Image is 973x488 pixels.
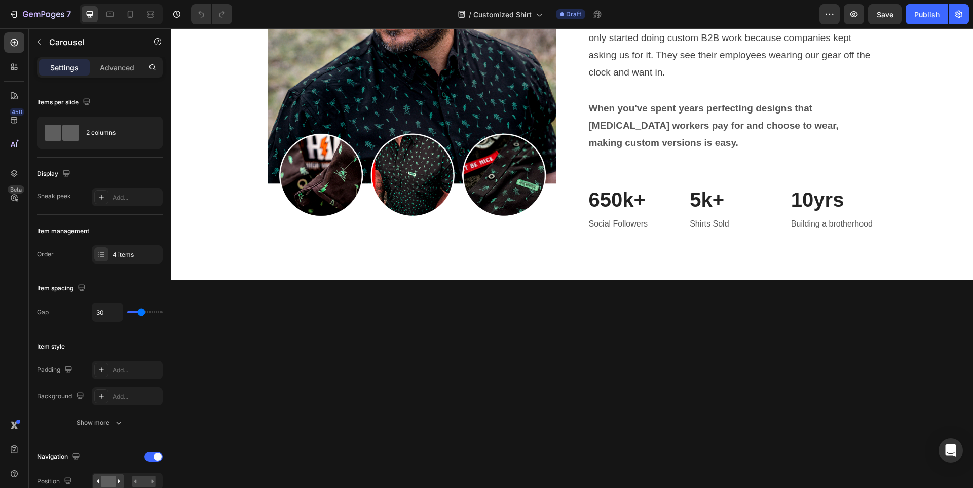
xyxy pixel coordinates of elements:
button: Publish [906,4,948,24]
span: Save [877,10,893,19]
span: Draft [566,10,581,19]
p: Shirts Sold [519,189,603,203]
div: Item style [37,342,65,351]
div: Add... [113,392,160,401]
p: Carousel [49,36,135,48]
div: Items per slide [37,96,93,109]
div: Show more [77,418,124,428]
div: Sneak peek [37,192,71,201]
strong: When you've spent years perfecting designs that [MEDICAL_DATA] workers pay for and choose to wear... [418,74,668,120]
div: Padding [37,363,74,377]
div: Beta [8,185,24,194]
div: 450 [10,108,24,116]
h3: 650k+ [417,157,503,185]
input: Auto [92,303,123,321]
div: Display [37,167,72,181]
div: Add... [113,193,160,202]
div: Order [37,250,54,259]
div: Background [37,390,86,403]
iframe: Design area [171,28,973,488]
p: 7 [66,8,71,20]
div: 2 columns [86,121,148,144]
p: Building a brotherhood [620,189,704,203]
button: Save [868,4,902,24]
span: Customized Shirt [473,9,532,20]
div: Publish [914,9,940,20]
p: Advanced [100,62,134,73]
p: Settings [50,62,79,73]
span: / [469,9,471,20]
div: Add... [113,366,160,375]
div: Gap [37,308,49,317]
div: Item management [37,227,89,236]
div: Item spacing [37,282,88,295]
h3: 5k+ [518,157,604,185]
div: Navigation [37,450,82,464]
div: Open Intercom Messenger [939,438,963,463]
div: Undo/Redo [191,4,232,24]
button: Show more [37,414,163,432]
div: 4 items [113,250,160,259]
p: Social Followers [418,189,502,203]
button: 7 [4,4,76,24]
h3: 10yrs [619,157,705,185]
